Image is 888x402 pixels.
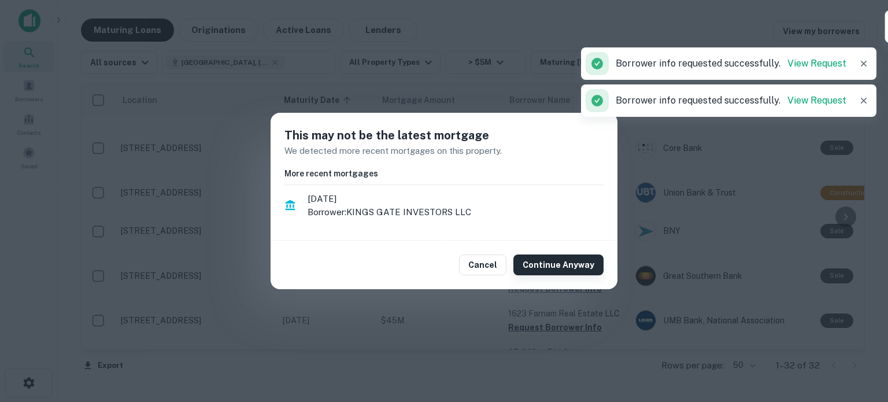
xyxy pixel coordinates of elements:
[284,144,604,158] p: We detected more recent mortgages on this property.
[513,255,604,275] button: Continue Anyway
[459,255,506,275] button: Cancel
[616,57,846,71] p: Borrower info requested successfully.
[284,167,604,180] h6: More recent mortgages
[616,94,846,108] p: Borrower info requested successfully.
[830,309,888,365] iframe: Chat Widget
[284,127,604,144] h5: This may not be the latest mortgage
[787,58,846,69] a: View Request
[308,205,604,219] p: Borrower: KINGS GATE INVESTORS LLC
[787,95,846,106] a: View Request
[308,192,604,206] span: [DATE]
